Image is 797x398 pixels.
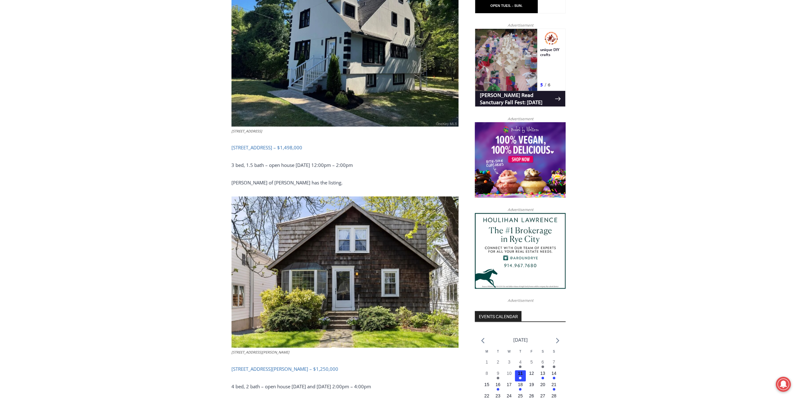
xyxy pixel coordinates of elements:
img: Baked by Melissa [475,122,566,198]
div: 5 [65,53,68,59]
a: [STREET_ADDRESS][PERSON_NAME] – $1,250,000 [231,366,338,372]
time: 10 [507,371,512,376]
em: Has events [497,377,499,379]
span: T [519,350,521,353]
a: Open Tues. - Sun. [PHONE_NUMBER] [0,63,63,78]
time: 7 [553,359,555,364]
p: 4 bed, 2 bath – open house [DATE] and [DATE] 2:00pm – 4:00pm [231,383,458,390]
button: 13 Has events [537,370,548,381]
button: 15 [481,381,492,393]
span: Open Tues. - Sun. [PHONE_NUMBER] [2,65,61,88]
div: / [70,53,71,59]
time: 17 [507,382,512,387]
button: 7 Has events [548,359,560,370]
button: 11 Has events [515,370,526,381]
div: Saturday [537,349,548,359]
em: Has events [553,365,555,368]
button: 6 Has events [537,359,548,370]
a: Previous month [481,338,484,344]
button: 21 Has events [548,381,560,393]
time: 15 [484,382,489,387]
em: Has events [553,377,555,379]
a: [PERSON_NAME] Read Sanctuary Fall Fest: [DATE] [0,62,91,78]
em: Has events [553,388,555,390]
time: 2 [497,359,499,364]
span: Advertisement [501,207,539,213]
button: 4 Has events [515,359,526,370]
button: 18 Has events [515,381,526,393]
time: 12 [529,371,534,376]
div: "clearly one of the favorites in the [GEOGRAPHIC_DATA] neighborhood" [64,39,89,75]
div: Wednesday [504,349,515,359]
time: 6 [541,359,544,364]
button: 20 [537,381,548,393]
time: 13 [540,371,545,376]
span: S [541,350,544,353]
span: W [508,350,510,353]
button: 16 Has events [492,381,504,393]
div: unique DIY crafts [65,18,87,51]
figcaption: [STREET_ADDRESS] [231,128,458,134]
figcaption: [STREET_ADDRESS][PERSON_NAME] [231,349,458,355]
div: 6 [73,53,76,59]
em: Has events [541,377,544,379]
time: 20 [540,382,545,387]
em: Has events [497,388,499,390]
em: Has events [519,377,521,379]
button: 1 [481,359,492,370]
a: Intern @ [DOMAIN_NAME] [151,61,303,78]
time: 16 [495,382,500,387]
time: 5 [530,359,533,364]
time: 21 [551,382,556,387]
button: 12 [526,370,537,381]
span: M [485,350,488,353]
em: Has events [519,388,521,390]
p: 3 bed, 1.5 bath – open house [DATE] 12:00pm – 2:00pm [231,161,458,169]
span: Advertisement [501,22,539,28]
time: 19 [529,382,534,387]
div: Friday [526,349,537,359]
a: Next month [556,338,559,344]
time: 8 [485,371,488,376]
button: 8 [481,370,492,381]
h2: Events Calendar [475,311,521,322]
em: Has events [519,365,521,368]
time: 14 [551,371,556,376]
li: [DATE] [513,336,527,344]
time: 4 [519,359,521,364]
span: T [497,350,499,353]
button: 3 [504,359,515,370]
div: Tuesday [492,349,504,359]
img: 504 Milton Road, Rye [231,196,458,348]
div: Monday [481,349,492,359]
button: 19 [526,381,537,393]
p: [PERSON_NAME] of [PERSON_NAME] has the listing. [231,179,458,186]
em: Has events [541,365,544,368]
a: [STREET_ADDRESS] – $1,498,000 [231,144,302,151]
time: 3 [508,359,510,364]
button: 5 [526,359,537,370]
button: 17 [504,381,515,393]
span: S [553,350,555,353]
span: F [530,350,532,353]
h4: [PERSON_NAME] Read Sanctuary Fall Fest: [DATE] [5,63,80,77]
div: "[PERSON_NAME] and I covered the [DATE] Parade, which was a really eye opening experience as I ha... [158,0,296,61]
button: 10 [504,370,515,381]
span: Intern @ [DOMAIN_NAME] [164,62,290,76]
span: Advertisement [501,116,539,122]
div: Thursday [515,349,526,359]
time: 11 [518,371,523,376]
img: Houlihan Lawrence The #1 Brokerage in Rye City [475,213,566,289]
time: 9 [497,371,499,376]
button: 14 Has events [548,370,560,381]
span: Advertisement [501,297,539,303]
button: 2 [492,359,504,370]
div: Sunday [548,349,560,359]
time: 1 [485,359,488,364]
time: 18 [518,382,523,387]
button: 9 Has events [492,370,504,381]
